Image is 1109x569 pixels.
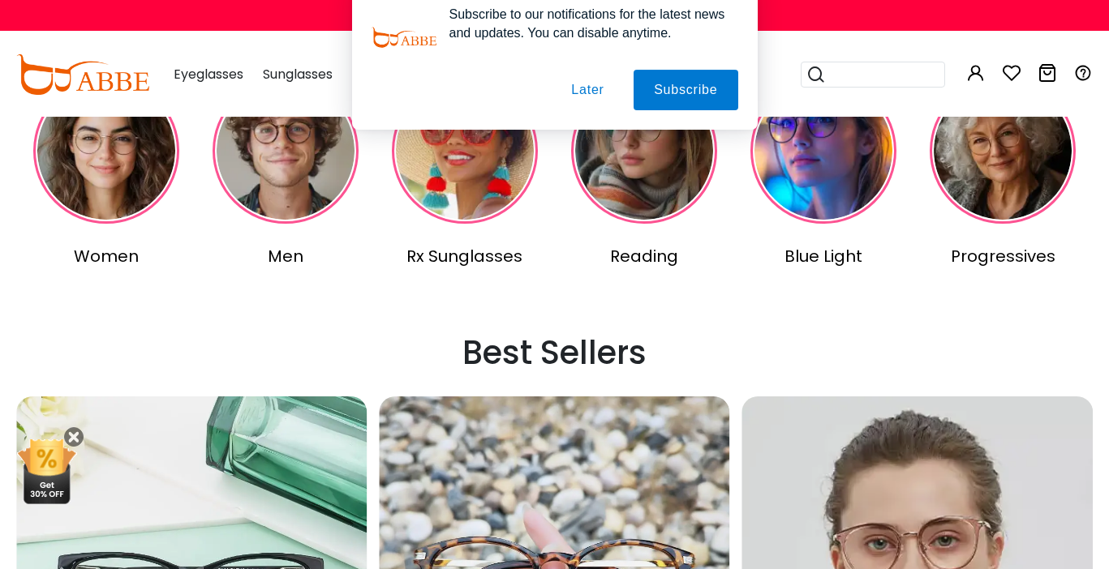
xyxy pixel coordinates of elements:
img: Rx Sunglasses [392,78,538,224]
a: Reading [558,78,731,268]
a: Men [199,78,372,268]
div: Rx Sunglasses [378,244,551,268]
img: Women [33,78,179,224]
img: Men [213,78,359,224]
img: Blue Light [750,78,896,224]
button: Later [551,84,624,125]
img: Progressives [930,78,1076,224]
a: Rx Sunglasses [378,78,551,268]
h2: Best Sellers [16,333,1093,372]
div: Men [199,244,372,268]
a: Progressives [917,78,1090,268]
div: Blue Light [737,244,910,268]
img: Reading [571,78,717,224]
img: mini welcome offer [16,439,77,504]
a: Women [19,78,192,268]
div: Progressives [917,244,1090,268]
div: Subscribe to our notifications for the latest news and updates. You can disable anytime. [436,19,738,57]
img: notification icon [372,19,436,84]
button: Subscribe [634,84,737,125]
div: Women [19,244,192,268]
div: Reading [558,244,731,268]
a: Blue Light [737,78,910,268]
